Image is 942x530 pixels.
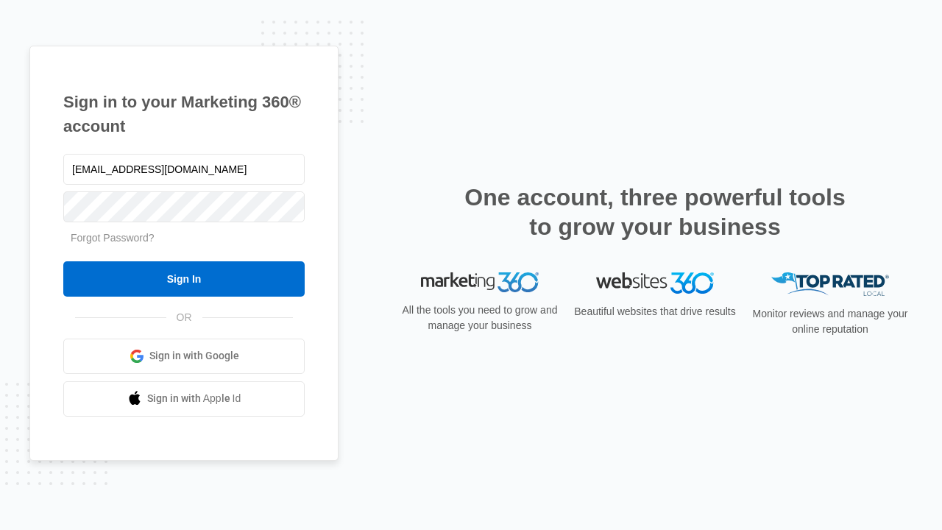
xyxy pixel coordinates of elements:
[147,391,241,406] span: Sign in with Apple Id
[63,339,305,374] a: Sign in with Google
[573,304,737,319] p: Beautiful websites that drive results
[63,261,305,297] input: Sign In
[421,272,539,293] img: Marketing 360
[63,154,305,185] input: Email
[149,348,239,364] span: Sign in with Google
[771,272,889,297] img: Top Rated Local
[596,272,714,294] img: Websites 360
[166,310,202,325] span: OR
[397,303,562,333] p: All the tools you need to grow and manage your business
[748,306,913,337] p: Monitor reviews and manage your online reputation
[460,183,850,241] h2: One account, three powerful tools to grow your business
[63,90,305,138] h1: Sign in to your Marketing 360® account
[71,232,155,244] a: Forgot Password?
[63,381,305,417] a: Sign in with Apple Id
